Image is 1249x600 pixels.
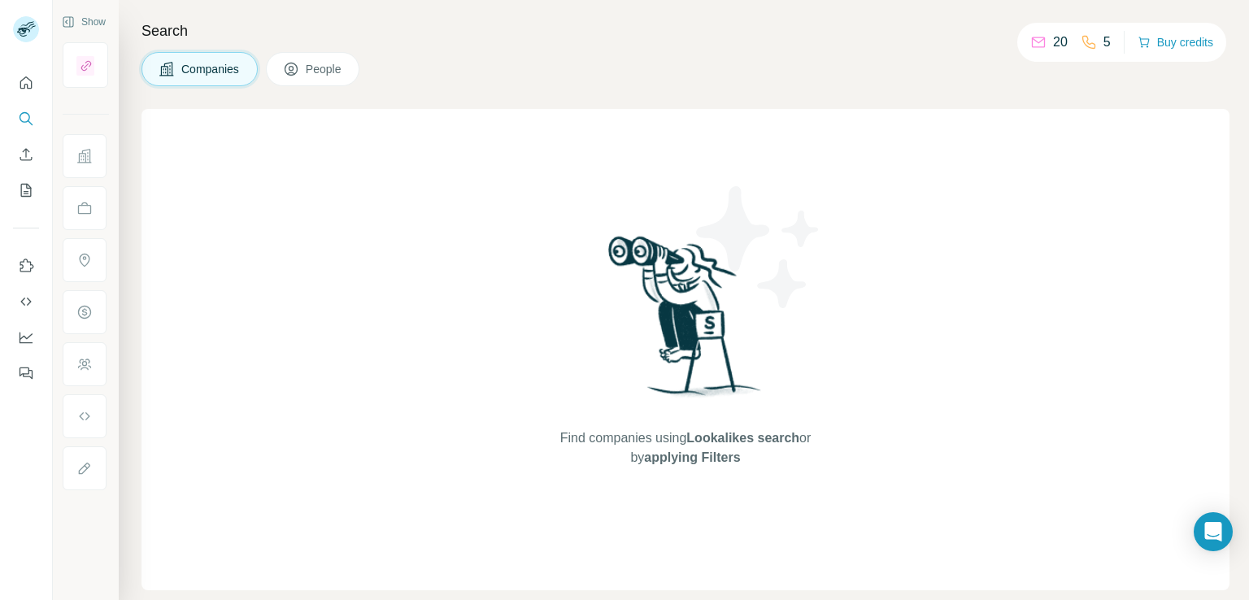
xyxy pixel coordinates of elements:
p: 20 [1053,33,1068,52]
span: People [306,61,343,77]
button: My lists [13,176,39,205]
span: Companies [181,61,241,77]
button: Use Surfe on LinkedIn [13,251,39,280]
span: Lookalikes search [686,431,799,445]
h4: Search [141,20,1229,42]
span: applying Filters [644,450,740,464]
button: Buy credits [1138,31,1213,54]
div: Open Intercom Messenger [1194,512,1233,551]
button: Search [13,104,39,133]
button: Quick start [13,68,39,98]
p: 5 [1103,33,1111,52]
button: Feedback [13,359,39,388]
span: Find companies using or by [555,428,816,467]
button: Enrich CSV [13,140,39,169]
img: Surfe Illustration - Woman searching with binoculars [601,232,770,413]
img: Surfe Illustration - Stars [685,174,832,320]
button: Dashboard [13,323,39,352]
button: Use Surfe API [13,287,39,316]
button: Show [50,10,117,34]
